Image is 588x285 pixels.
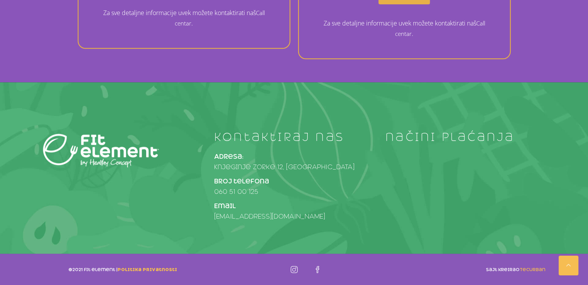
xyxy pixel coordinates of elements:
[214,212,325,221] a: [EMAIL_ADDRESS][DOMAIN_NAME]
[214,151,374,172] p: Knjeginje Zorke 12, [GEOGRAPHIC_DATA]
[214,131,374,143] h4: kontaktiraj nas
[214,188,258,196] a: 060 51 00 125
[214,177,269,185] strong: Broj telefona
[94,8,274,29] p: Za sve detaljne informacije uvek možete kontaktirati naš .
[519,267,545,272] a: TecUrban
[214,153,244,161] strong: Adresa:
[314,18,494,39] p: Za sve detaljne informacije uvek možete kontaktirati naš .
[118,267,177,272] a: politika privatnosti
[385,266,545,273] p: sajt kreirao
[43,266,203,273] p: ©2021 fit element |
[385,131,545,143] h4: načini plaćanja
[214,202,236,210] strong: Email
